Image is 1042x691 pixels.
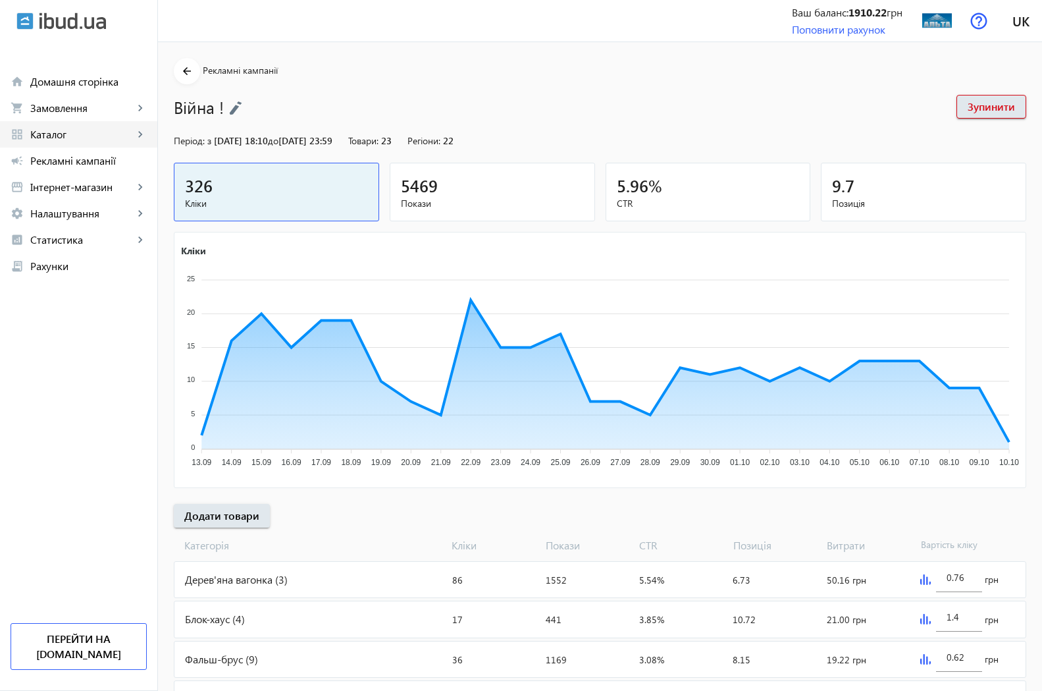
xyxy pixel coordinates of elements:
span: 19.22 грн [827,653,866,666]
span: 8.15 [733,653,750,666]
tspan: 07.10 [910,458,929,467]
span: 1169 [546,653,567,666]
mat-icon: keyboard_arrow_right [134,128,147,141]
span: Кліки [446,538,540,553]
span: Покази [401,197,584,210]
span: Налаштування [30,207,134,220]
tspan: 02.10 [760,458,780,467]
div: Фальш-брус (9) [174,642,447,677]
tspan: 19.09 [371,458,391,467]
img: 30096267ab8a016071949415137317-1284282106.jpg [922,6,952,36]
span: Період: з [174,134,211,147]
span: uk [1012,13,1029,29]
tspan: 25.09 [550,458,570,467]
img: ibud_text.svg [39,13,106,30]
img: graph.svg [920,654,931,665]
span: 5469 [401,175,438,196]
mat-icon: keyboard_arrow_right [134,180,147,194]
tspan: 15.09 [251,458,271,467]
tspan: 22.09 [461,458,481,467]
tspan: 28.09 [640,458,660,467]
mat-icon: grid_view [11,128,24,141]
tspan: 21.09 [431,458,451,467]
span: Каталог [30,128,134,141]
mat-icon: storefront [11,180,24,194]
h1: Війна ! [174,96,943,119]
span: % [648,175,662,196]
span: грн [985,573,999,586]
span: CTR [634,538,727,553]
span: Регіони: [407,134,440,147]
span: Позиція [832,197,1015,210]
span: Замовлення [30,101,134,115]
span: CTR [617,197,800,210]
div: Блок-хаус (4) [174,601,447,637]
img: graph.svg [920,614,931,624]
span: 5.96 [617,175,648,196]
tspan: 5 [191,410,195,418]
tspan: 10 [187,375,195,383]
mat-icon: shopping_cart [11,101,24,115]
span: 23 [381,134,392,147]
span: 21.00 грн [827,613,866,626]
tspan: 0 [191,443,195,451]
tspan: 06.10 [879,458,899,467]
span: 9.7 [832,175,854,196]
span: 1552 [546,574,567,586]
span: Зупинити [968,99,1015,114]
tspan: 18.09 [341,458,361,467]
span: 3.85% [639,613,664,626]
span: Домашня сторінка [30,75,147,88]
mat-icon: campaign [11,154,24,167]
tspan: 14.09 [222,458,242,467]
button: Додати товари [174,504,270,528]
span: 86 [452,574,463,586]
span: Рекламні кампанії [203,64,278,76]
span: Позиція [728,538,821,553]
mat-icon: keyboard_arrow_right [134,233,147,246]
tspan: 27.09 [610,458,630,467]
tspan: 20.09 [401,458,421,467]
mat-icon: receipt_long [11,260,24,273]
tspan: 01.10 [730,458,750,467]
span: Витрати [821,538,915,553]
a: Поповнити рахунок [792,22,885,36]
tspan: 23.09 [491,458,511,467]
tspan: 15 [187,342,195,350]
span: 22 [443,134,454,147]
img: graph.svg [920,574,931,585]
tspan: 16.09 [282,458,301,467]
button: Зупинити [956,95,1026,119]
a: Перейти на [DOMAIN_NAME] [11,623,147,670]
tspan: 04.10 [820,458,839,467]
span: 3.08% [639,653,664,666]
mat-icon: arrow_back [179,63,195,80]
span: 36 [452,653,463,666]
span: 50.16 грн [827,574,866,586]
tspan: 05.10 [850,458,870,467]
span: Кліки [185,197,368,210]
span: 10.72 [733,613,756,626]
span: Рахунки [30,260,147,273]
tspan: 08.10 [939,458,959,467]
mat-icon: keyboard_arrow_right [134,101,147,115]
tspan: 13.09 [192,458,211,467]
span: 17 [452,613,463,626]
span: 326 [185,175,213,196]
span: до [268,134,278,147]
span: Покази [540,538,634,553]
span: 5.54% [639,574,664,586]
span: грн [985,613,999,626]
img: help.svg [970,13,987,30]
mat-icon: settings [11,207,24,220]
b: 1910.22 [848,5,887,19]
span: Товари: [348,134,378,147]
span: Додати товари [184,509,259,523]
tspan: 09.10 [970,458,989,467]
span: Вартість кліку [916,538,1009,553]
tspan: 25 [187,274,195,282]
mat-icon: home [11,75,24,88]
span: 441 [546,613,561,626]
tspan: 29.09 [670,458,690,467]
div: Ваш баланс: грн [792,5,902,20]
